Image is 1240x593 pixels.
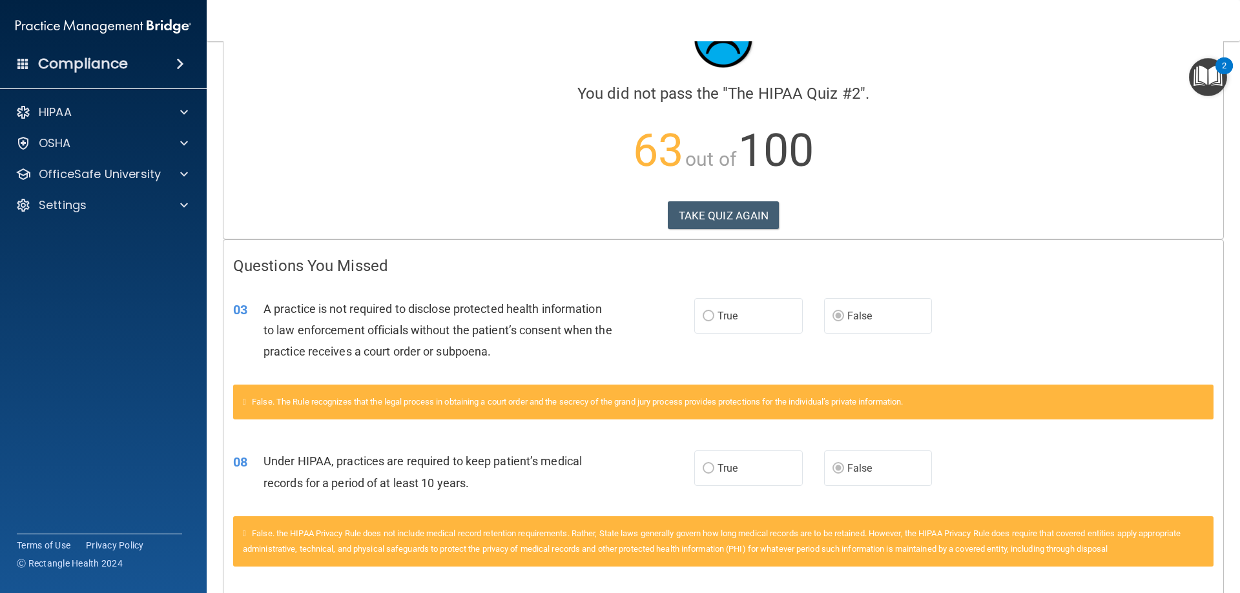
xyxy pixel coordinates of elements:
[847,462,873,474] span: False
[15,166,188,182] a: OfficeSafe University
[15,197,188,213] a: Settings
[1189,58,1227,96] button: Open Resource Center, 2 new notifications
[703,464,714,474] input: True
[17,539,70,552] a: Terms of Use
[718,310,738,322] span: True
[15,14,191,39] img: PMB logo
[17,557,123,570] span: Ⓒ Rectangle Health 2024
[832,312,844,321] input: False
[38,55,128,73] h4: Compliance
[718,462,738,474] span: True
[668,201,780,230] button: TAKE QUIZ AGAIN
[233,257,1214,274] h4: Questions You Missed
[252,397,903,407] span: False. The Rule recognizes that the legal process in obtaining a court order and the secrecy of t...
[728,85,860,103] span: The HIPAA Quiz #2
[832,464,844,474] input: False
[243,528,1181,554] span: False. the HIPAA Privacy Rule does not include medical record retention requirements. Rather, Sta...
[39,197,87,213] p: Settings
[15,136,188,151] a: OSHA
[263,454,582,489] span: Under HIPAA, practices are required to keep patient’s medical records for a period of at least 10...
[86,539,144,552] a: Privacy Policy
[15,105,188,120] a: HIPAA
[263,302,612,358] span: A practice is not required to disclose protected health information to law enforcement officials ...
[39,136,71,151] p: OSHA
[39,166,161,182] p: OfficeSafe University
[738,124,814,177] span: 100
[633,124,683,177] span: 63
[685,148,736,170] span: out of
[703,312,714,321] input: True
[233,454,247,470] span: 08
[233,302,247,317] span: 03
[39,105,72,120] p: HIPAA
[233,85,1214,102] h4: You did not pass the " ".
[1175,504,1224,553] iframe: Drift Widget Chat Controller
[1222,66,1226,83] div: 2
[847,310,873,322] span: False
